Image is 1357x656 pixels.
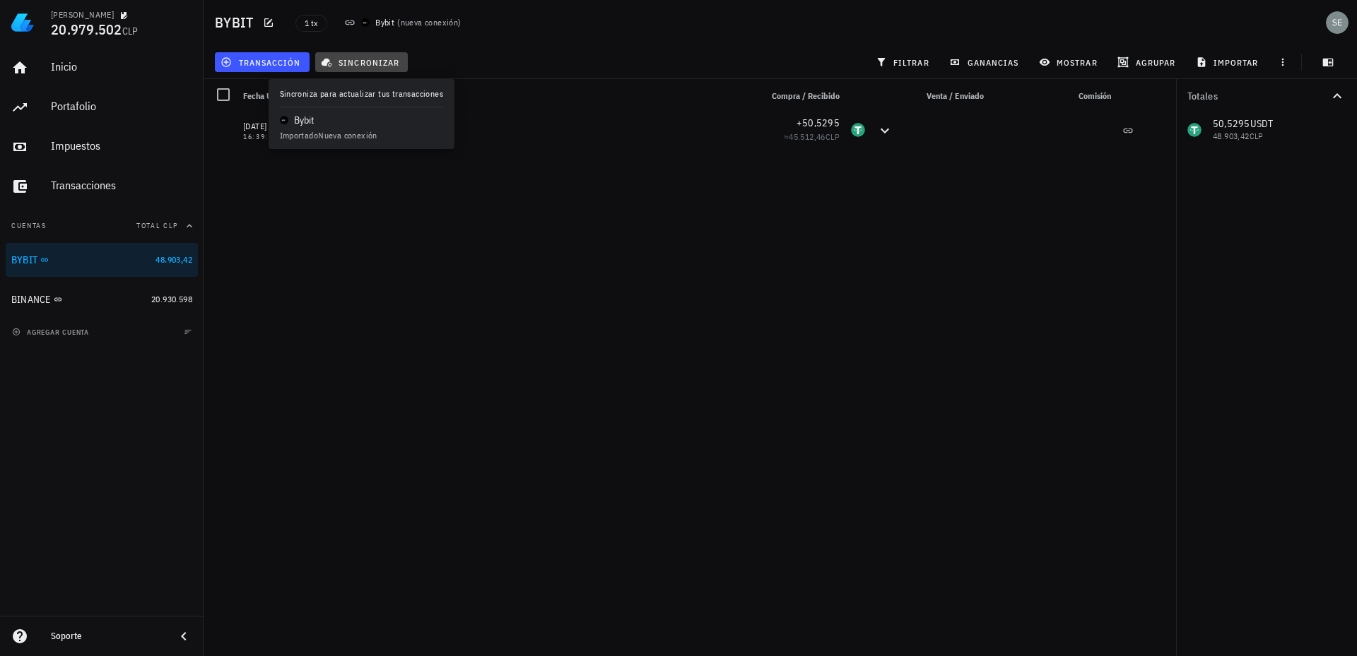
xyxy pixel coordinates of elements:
[6,169,198,203] a: Transacciones
[11,294,51,306] div: BINANCE
[899,79,989,113] div: Venta / Enviado
[324,56,399,68] span: sincronizar
[772,90,840,101] span: Compra / Recibido
[51,60,192,73] div: Inicio
[6,130,198,164] a: Impuestos
[401,17,459,28] span: nueva conexión
[215,11,259,34] h1: BYBIT
[879,56,929,68] span: filtrar
[1176,79,1357,113] button: Totales
[755,79,845,113] div: Compra / Recibido
[11,11,34,34] img: LedgiFi
[51,631,164,642] div: Soporte
[1015,79,1117,113] div: Comisión
[6,282,198,316] a: BINANCE 20.930.598
[243,90,281,101] span: Fecha UTC
[927,90,984,101] span: Venta / Enviado
[1189,52,1267,72] button: importar
[6,90,198,124] a: Portafolio
[243,119,288,133] div: [DATE]
[51,139,192,153] div: Impuestos
[6,209,198,243] button: CuentasTotal CLP
[1033,52,1106,72] button: mostrar
[944,52,1028,72] button: ganancias
[1199,56,1259,68] span: importar
[870,52,938,72] button: filtrar
[797,117,840,129] span: +50,5295
[6,243,198,277] a: BYBIT 48.903,42
[51,9,114,20] div: [PERSON_NAME]
[952,56,1018,68] span: ganancias
[1120,56,1175,68] span: agrupar
[300,90,317,101] span: Nota
[1112,52,1184,72] button: agrupar
[8,325,95,339] button: agregar cuenta
[155,254,192,265] span: 48.903,42
[223,56,300,68] span: transacción
[243,133,288,141] div: 16:39:47
[6,51,198,85] a: Inicio
[300,124,749,136] div: Transfer In
[826,131,840,142] span: CLP
[136,221,178,230] span: Total CLP
[1079,90,1111,101] span: Comisión
[851,123,865,137] div: USDT-icon
[151,294,192,304] span: 20.930.598
[51,100,192,113] div: Portafolio
[11,254,37,266] div: BYBIT
[375,16,394,30] div: Bybit
[305,16,318,31] span: 1 tx
[1187,91,1329,101] div: Totales
[122,25,139,37] span: CLP
[51,20,122,39] span: 20.979.502
[51,179,192,192] div: Transacciones
[1042,56,1098,68] span: mostrar
[294,79,755,113] div: Nota
[361,18,370,27] img: Bybit_Official
[215,52,310,72] button: transacción
[237,79,294,113] div: Fecha UTC
[15,328,89,337] span: agregar cuenta
[1326,11,1349,34] div: avatar
[789,131,826,142] span: 45.512,46
[315,52,409,72] button: sincronizar
[397,16,461,30] span: ( )
[784,131,840,142] span: ≈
